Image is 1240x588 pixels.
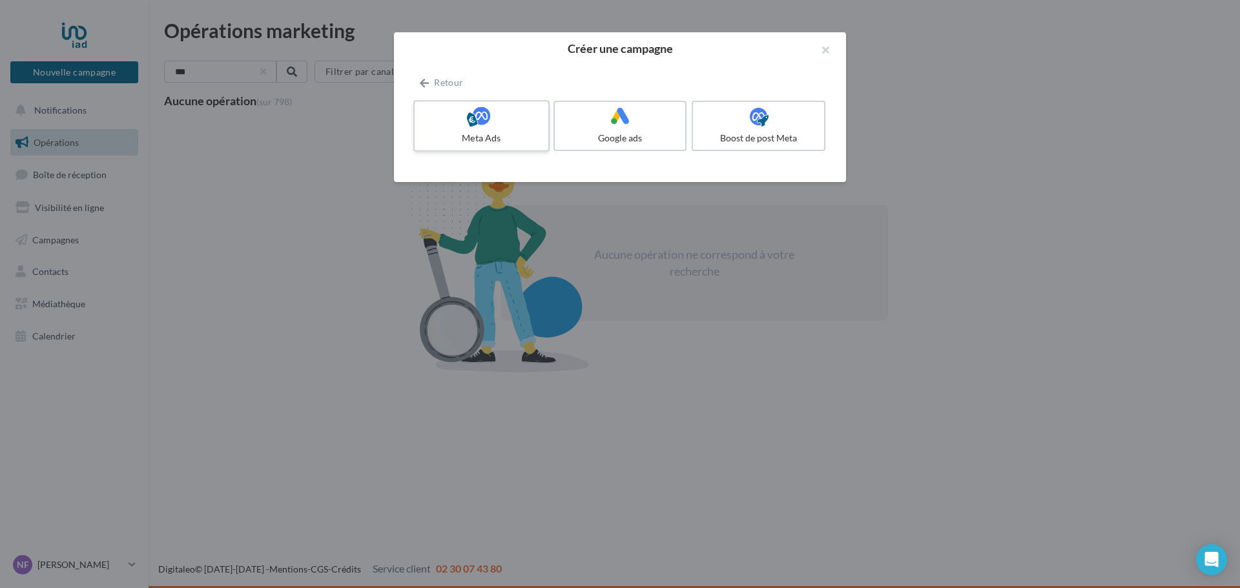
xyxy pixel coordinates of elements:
[1196,544,1227,575] div: Open Intercom Messenger
[698,132,819,145] div: Boost de post Meta
[560,132,681,145] div: Google ads
[415,75,468,90] button: Retour
[420,132,542,145] div: Meta Ads
[415,43,825,54] h2: Créer une campagne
